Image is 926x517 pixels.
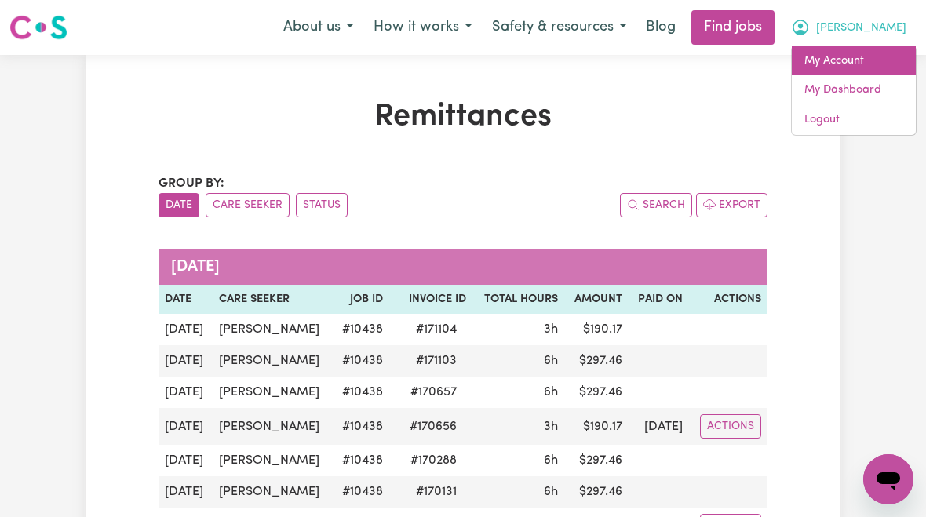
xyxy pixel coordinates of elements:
iframe: Button to launch messaging window [863,454,913,504]
td: # 10438 [333,445,389,476]
button: How it works [363,11,482,44]
td: $ 297.46 [564,445,629,476]
th: Amount [564,285,629,315]
td: [DATE] [159,408,213,445]
td: [PERSON_NAME] [213,377,333,408]
td: [PERSON_NAME] [213,314,333,345]
caption: [DATE] [159,249,767,285]
td: $ 190.17 [564,408,629,445]
button: Export [696,193,767,217]
span: 6 hours [544,355,558,367]
td: [DATE] [159,314,213,345]
td: [PERSON_NAME] [213,345,333,377]
th: Care Seeker [213,285,333,315]
button: Actions [700,414,761,439]
td: # 10438 [333,345,389,377]
td: [PERSON_NAME] [213,445,333,476]
td: [DATE] [159,345,213,377]
td: [PERSON_NAME] [213,476,333,508]
button: sort invoices by date [159,193,199,217]
button: sort invoices by paid status [296,193,348,217]
td: # 10438 [333,476,389,508]
td: [DATE] [159,445,213,476]
th: Job ID [333,285,389,315]
th: Total Hours [472,285,564,315]
span: 3 hours [544,421,558,433]
span: [PERSON_NAME] [816,20,906,37]
th: Actions [689,285,767,315]
td: [DATE] [159,476,213,508]
td: $ 297.46 [564,476,629,508]
span: # 171104 [406,320,466,339]
td: $ 297.46 [564,377,629,408]
button: Safety & resources [482,11,636,44]
span: # 170657 [401,383,466,402]
span: # 170288 [401,451,466,470]
img: Careseekers logo [9,13,67,42]
td: # 10438 [333,377,389,408]
h1: Remittances [159,99,767,137]
div: My Account [791,46,917,136]
span: 6 hours [544,454,558,467]
td: # 10438 [333,408,389,445]
th: Paid On [629,285,689,315]
span: 3 hours [544,323,558,336]
td: $ 297.46 [564,345,629,377]
a: Logout [792,105,916,135]
span: # 171103 [406,351,466,370]
span: # 170656 [400,417,466,436]
a: My Account [792,46,916,76]
a: My Dashboard [792,75,916,105]
th: Invoice ID [389,285,472,315]
th: Date [159,285,213,315]
span: 6 hours [544,486,558,498]
button: sort invoices by care seeker [206,193,290,217]
button: About us [273,11,363,44]
span: 6 hours [544,386,558,399]
button: My Account [781,11,917,44]
a: Find jobs [691,10,775,45]
a: Blog [636,10,685,45]
td: $ 190.17 [564,314,629,345]
td: [PERSON_NAME] [213,408,333,445]
a: Careseekers logo [9,9,67,46]
span: # 170131 [406,482,466,501]
span: Group by: [159,177,224,190]
td: [DATE] [159,377,213,408]
td: # 10438 [333,314,389,345]
td: [DATE] [629,408,689,445]
button: Search [620,193,692,217]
